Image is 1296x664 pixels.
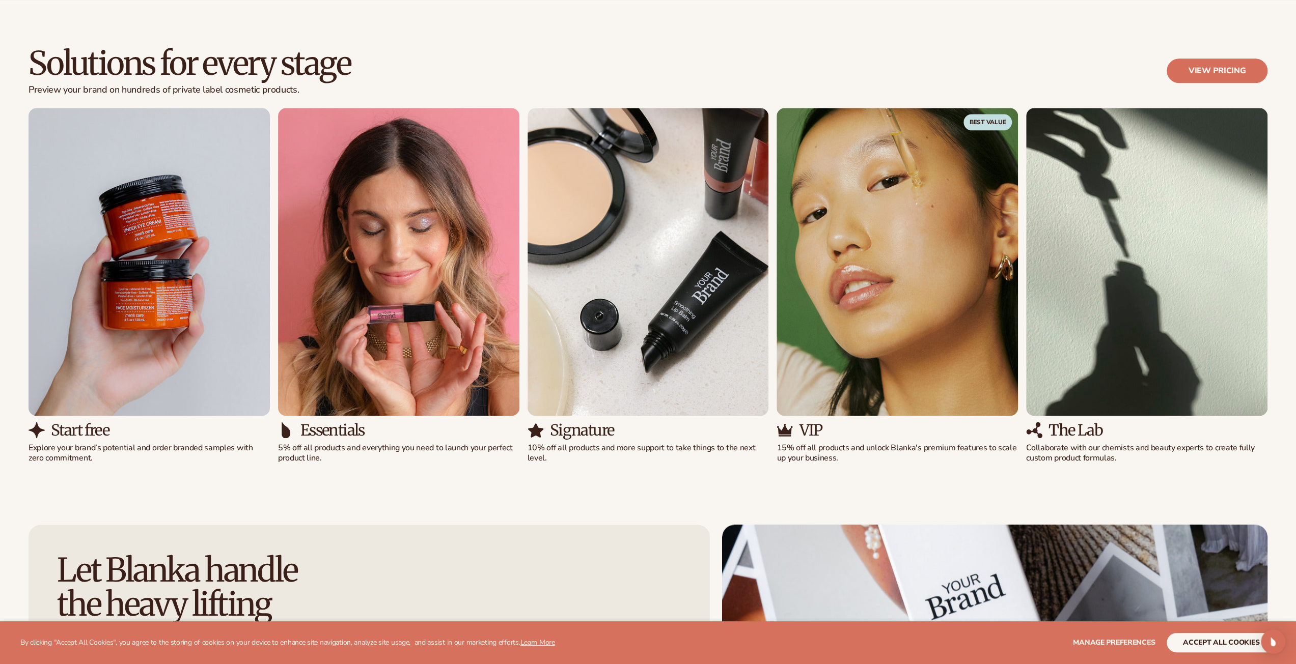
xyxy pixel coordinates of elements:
div: 3 / 5 [528,108,769,464]
img: Shopify Image 19 [1026,422,1042,438]
img: Shopify Image 13 [278,422,294,438]
div: 2 / 5 [278,108,519,464]
h2: Let Blanka handle the heavy lifting [57,553,681,621]
a: View pricing [1167,59,1267,83]
div: 4 / 5 [777,108,1018,464]
img: Shopify Image 17 [777,422,793,438]
img: Shopify Image 14 [528,108,769,416]
div: Open Intercom Messenger [1261,629,1285,654]
button: Manage preferences [1073,633,1155,652]
span: Manage preferences [1073,638,1155,647]
div: 1 / 5 [29,108,270,464]
h3: The Lab [1049,422,1102,439]
a: Learn More [520,638,555,647]
img: Shopify Image 15 [528,422,544,438]
p: 5% off all products and everything you need to launch your perfect product line. [278,443,519,464]
img: Shopify Image 11 [29,422,45,438]
h3: Essentials [300,422,365,439]
h2: Solutions for every stage [29,46,351,80]
p: 15% off all products and unlock Blanka's premium features to scale up your business. [777,443,1018,464]
h3: Signature [550,422,614,439]
h3: Start free [51,422,109,439]
p: Preview your brand on hundreds of private label cosmetic products. [29,84,351,96]
div: 5 / 5 [1026,108,1267,464]
h3: VIP [799,422,822,439]
img: Shopify Image 16 [777,108,1018,416]
button: accept all cookies [1167,633,1276,652]
span: Best Value [963,114,1012,130]
p: 10% off all products and more support to take things to the next level. [528,443,769,464]
p: Collaborate with our chemists and beauty experts to create fully custom product formulas. [1026,443,1267,464]
img: Shopify Image 10 [29,108,270,416]
p: By clicking "Accept All Cookies", you agree to the storing of cookies on your device to enhance s... [20,639,555,647]
p: Explore your brand’s potential and order branded samples with zero commitment. [29,443,270,464]
img: Shopify Image 18 [1026,108,1267,416]
img: Shopify Image 12 [278,108,519,416]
